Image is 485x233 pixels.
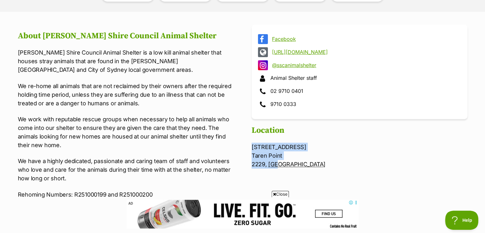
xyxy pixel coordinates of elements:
[272,62,459,68] a: @sscanimalshelter
[242,229,243,230] iframe: Advertisement
[258,86,461,96] div: 02 9710 0401
[127,200,135,207] span: AD
[272,191,289,197] span: Close
[252,126,467,135] h2: Location
[252,144,306,150] span: [STREET_ADDRESS]
[272,36,459,42] a: Facebook
[252,152,282,159] span: Taren Point
[445,211,479,230] iframe: Help Scout Beacon - Open
[18,48,234,74] p: [PERSON_NAME] Shire Council Animal Shelter is a low kill animal shelter that houses stray animals...
[268,161,326,168] abbr: New South Wales
[258,100,461,109] div: 9710 0333
[18,115,234,149] p: We work with reputable rescue groups when necessary to help all animals who come into our shelter...
[18,157,234,183] p: We have a highly dedicated, passionate and caring team of staff and volunteers who love and care ...
[18,82,234,108] p: We re-home all animals that are not reclaimed by their owners after the required holding time per...
[258,73,461,83] div: Animal Shelter staff
[18,31,234,41] h2: About [PERSON_NAME] Shire Council Animal Shelter
[272,49,459,55] a: [URL][DOMAIN_NAME]
[252,161,267,168] span: 2229,
[18,190,234,199] p: Rehoming Numbers: R251000199 and R251000200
